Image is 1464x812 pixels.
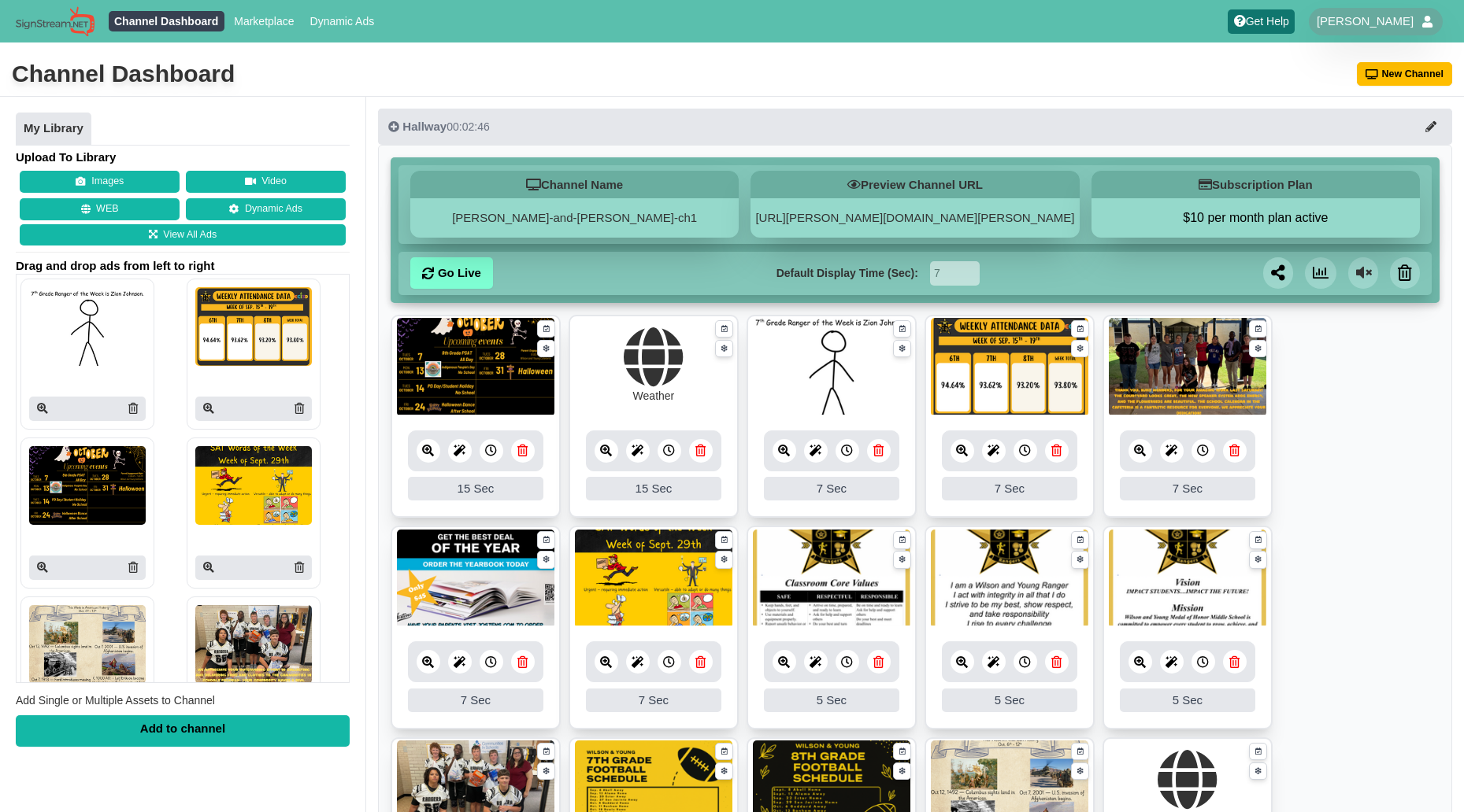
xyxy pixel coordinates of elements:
iframe: Chat Widget [1385,736,1464,812]
a: Marketplace [228,11,300,31]
div: 7 Sec [942,477,1077,500]
button: Images [20,171,180,193]
a: [URL][PERSON_NAME][DOMAIN_NAME][PERSON_NAME] [755,211,1074,224]
a: Get Help [1228,9,1295,34]
a: My Library [16,113,91,146]
div: 7 Sec [1120,477,1255,500]
img: 1802.340 kb [753,530,910,628]
div: 7 Sec [586,688,721,712]
img: 590.812 kb [931,318,1088,416]
span: Drag and drop ads from left to right [16,258,350,274]
label: Default Display Time (Sec): [776,265,918,282]
img: P250x250 image processing20251006 2065718 1de5sm [29,287,146,366]
div: 5 Sec [1120,688,1255,712]
span: Add Single or Multiple Assets to Channel [16,694,215,707]
div: 5 Sec [764,688,899,712]
h4: Upload To Library [16,149,350,165]
img: P250x250 image processing20251006 2065718 1yxumpr [195,287,312,366]
h5: Subscription Plan [1092,171,1420,198]
img: P250x250 image processing20251006 2065718 1orhax5 [29,446,146,525]
img: P250x250 image processing20251006 2065718 1d8nlus [29,605,146,684]
a: Channel Dashboard [109,11,224,31]
button: $10 per month plan active [1092,210,1420,226]
button: Hallway00:02:46 [378,109,1452,145]
a: Dynamic Ads [304,11,380,31]
div: 7 Sec [408,688,543,712]
div: Channel Dashboard [12,58,235,90]
div: 00:02:46 [388,119,489,135]
a: View All Ads [20,224,346,246]
div: 7 Sec [764,477,899,500]
img: 1786.025 kb [931,530,1088,628]
h5: Channel Name [410,171,739,198]
img: 1788.290 kb [1109,530,1266,628]
div: Add to channel [16,715,350,747]
input: Seconds [930,261,980,286]
img: 5.180 mb [575,530,732,628]
img: 8.962 mb [397,530,554,628]
h5: Preview Channel URL [751,171,1079,198]
button: Video [186,171,346,193]
div: 5 Sec [942,688,1077,712]
a: Dynamic Ads [186,198,346,220]
a: Go Live [410,257,493,289]
div: 15 Sec [586,477,721,500]
div: [PERSON_NAME]-and-[PERSON_NAME]-ch1 [410,198,739,238]
div: Weather [633,388,675,404]
span: Hallway [402,120,447,133]
img: Sign Stream.NET [16,6,95,37]
img: 6.462 mb [1109,318,1266,416]
span: [PERSON_NAME] [1317,13,1414,29]
img: 1237.924 kb [397,318,554,416]
img: 230.500 kb [753,318,910,416]
div: 15 Sec [408,477,543,500]
button: WEB [20,198,180,220]
img: P250x250 image processing20251006 2065718 1nemk3e [195,446,312,525]
img: P250x250 image processing20251006 2065718 kqm503 [195,605,312,684]
button: New Channel [1357,62,1453,86]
